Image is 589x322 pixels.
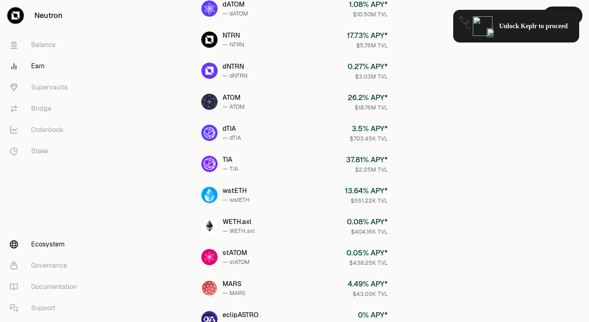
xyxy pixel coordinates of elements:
div: $438.25K TVL [346,259,388,267]
a: Earn [3,56,88,77]
div: 3.5 % APY* [350,123,388,134]
img: dTIA [201,125,218,141]
a: Orderbook [3,119,88,141]
a: WETH.axlWETH.axl— WETH.axl0.08% APY*$404.16K TVL [195,211,394,241]
a: dNTRNdNTRN— dNTRN0.27% APY*$3.03M TVL [195,56,394,85]
a: ATOMATOM— ATOM26.2% APY*$18.76M TVL [195,87,394,116]
img: icon-click-cursor.png [487,28,494,37]
img: dATOM [201,0,218,17]
div: stATOM [223,248,250,258]
div: — dTIA [223,134,241,142]
a: MARSMARS— MARS4.49% APY*$43.03K TVL [195,273,394,303]
div: eclipASTRO [223,310,260,320]
div: — NTRN [223,40,244,49]
a: Support [3,297,88,319]
div: — dNTRN [223,72,247,80]
div: — WETH.axl [223,227,255,235]
div: 13.64 % APY* [345,185,388,197]
div: 0.27 % APY* [348,61,388,72]
a: TIATIA— TIA37.81% APY*$2.25M TVL [195,149,394,179]
div: $3.03M TVL [348,72,388,80]
a: Stake [3,141,88,162]
div: WETH.axl [223,217,255,227]
a: stATOMstATOM— stATOM0.05% APY*$438.25K TVL [195,242,394,272]
div: ATOM [223,93,245,103]
div: NTRN [223,31,244,40]
div: 37.81 % APY* [346,154,388,165]
div: 0 % APY* [354,309,388,321]
a: wstETHwstETH— wstETH13.64% APY*$551.22K TVL [195,180,394,210]
div: $551.22K TVL [345,197,388,205]
div: 26.2 % APY* [348,92,388,103]
img: locked-keplr-logo-128.png [473,16,492,36]
img: WETH.axl [201,218,218,234]
div: $10.50M TVL [349,10,388,18]
div: $404.16K TVL [347,228,388,236]
div: $5.76M TVL [347,41,388,49]
img: NTRN [201,31,218,48]
a: Bridge [3,98,88,119]
a: Supervaults [3,77,88,98]
div: 4.49 % APY* [348,278,388,290]
div: MARS [223,279,245,289]
div: $703.45K TVL [350,134,388,143]
div: — ATOM [223,103,245,111]
a: Balance [3,34,88,56]
div: $18.76M TVL [348,103,388,112]
img: ATOM [201,94,218,110]
div: wstETH [223,186,250,196]
div: — wstETH [223,196,250,204]
div: $2.25M TVL [346,165,388,174]
img: MARS [201,280,218,296]
div: 0.08 % APY* [347,216,388,228]
button: Connect [543,7,582,25]
a: Ecosystem [3,234,88,255]
img: wstETH [201,187,218,203]
div: TIA [223,155,238,165]
a: Governance [3,255,88,276]
div: $43.03K TVL [348,290,388,298]
div: — TIA [223,165,238,173]
span: Unlock Keplr to proceed [499,22,568,30]
a: dTIAdTIA— dTIA3.5% APY*$703.45K TVL [195,118,394,148]
img: TIA [201,156,218,172]
div: — stATOM [223,258,250,266]
div: dTIA [223,124,241,134]
a: NTRNNTRN— NTRN17.73% APY*$5.76M TVL [195,25,394,54]
img: dNTRN [201,63,218,79]
div: — MARS [223,289,245,297]
div: 17.73 % APY* [347,30,388,41]
div: dNTRN [223,62,247,72]
div: 0.05 % APY* [346,247,388,259]
a: Documentation [3,276,88,297]
div: — dATOM [223,9,248,18]
img: stATOM [201,249,218,265]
